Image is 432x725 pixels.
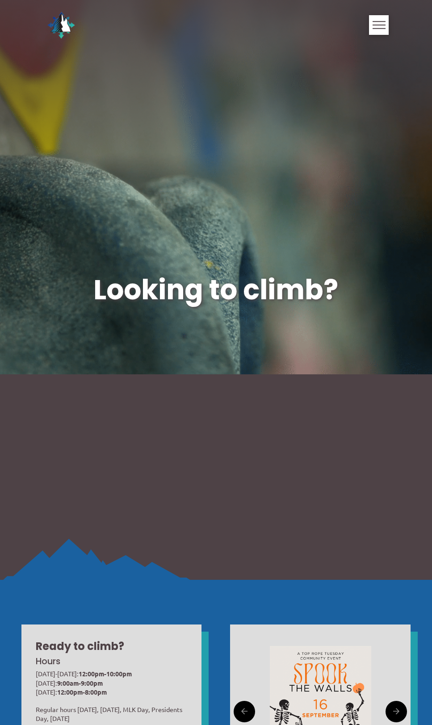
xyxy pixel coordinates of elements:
[36,639,187,654] h2: Ready to climb?
[21,271,410,309] h1: Looking to climb?
[36,705,187,723] p: Regular hours [DATE], [DATE], MLK Day, Presidents Day, [DATE]
[79,670,132,678] strong: 12:00pm-10:00pm
[57,679,103,687] strong: 9:00am-9:00pm
[57,688,107,696] strong: 12:00pm-8:00pm
[43,7,79,43] img: North Wall Logo
[369,15,389,35] div: Toggle Off Canvas Content
[36,656,185,668] h3: Hours
[36,669,187,696] p: [DATE]-[DATE]: [DATE]: [DATE]:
